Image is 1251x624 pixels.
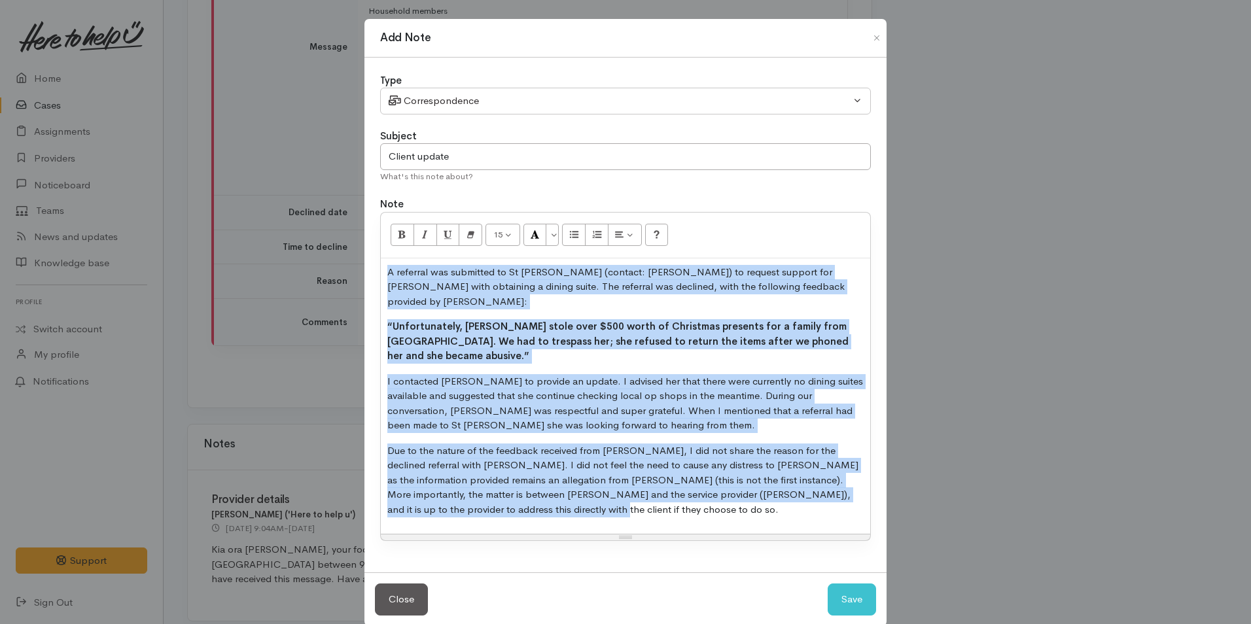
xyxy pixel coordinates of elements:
[380,170,871,183] div: What's this note about?
[546,224,559,246] button: More Color
[562,224,586,246] button: Unordered list (CTRL+SHIFT+NUM7)
[608,224,642,246] button: Paragraph
[380,88,871,114] button: Correspondence
[380,73,402,88] label: Type
[387,320,849,362] b: “Unfortunately, [PERSON_NAME] stole over $500 worth of Christmas presents for a family from [GEOG...
[380,129,417,144] label: Subject
[380,197,404,212] label: Note
[645,224,669,246] button: Help
[459,224,482,246] button: Remove Font Style (CTRL+\)
[523,224,547,246] button: Recent Color
[414,224,437,246] button: Italic (CTRL+I)
[436,224,460,246] button: Underline (CTRL+U)
[389,94,851,109] div: Correspondence
[375,583,428,615] button: Close
[585,224,608,246] button: Ordered list (CTRL+SHIFT+NUM8)
[493,229,502,240] span: 15
[387,265,864,309] p: A referral was submitted to St [PERSON_NAME] (contact: [PERSON_NAME]) to request support for [PER...
[485,224,520,246] button: Font Size
[391,224,414,246] button: Bold (CTRL+B)
[387,374,864,433] p: I contacted [PERSON_NAME] to provide an update. I advised her that there were currently no dining...
[866,30,887,46] button: Close
[387,443,864,517] p: Due to the nature of the feedback received from [PERSON_NAME], I did not share the reason for the...
[828,583,876,615] button: Save
[380,29,431,46] h1: Add Note
[381,534,870,540] div: Resize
